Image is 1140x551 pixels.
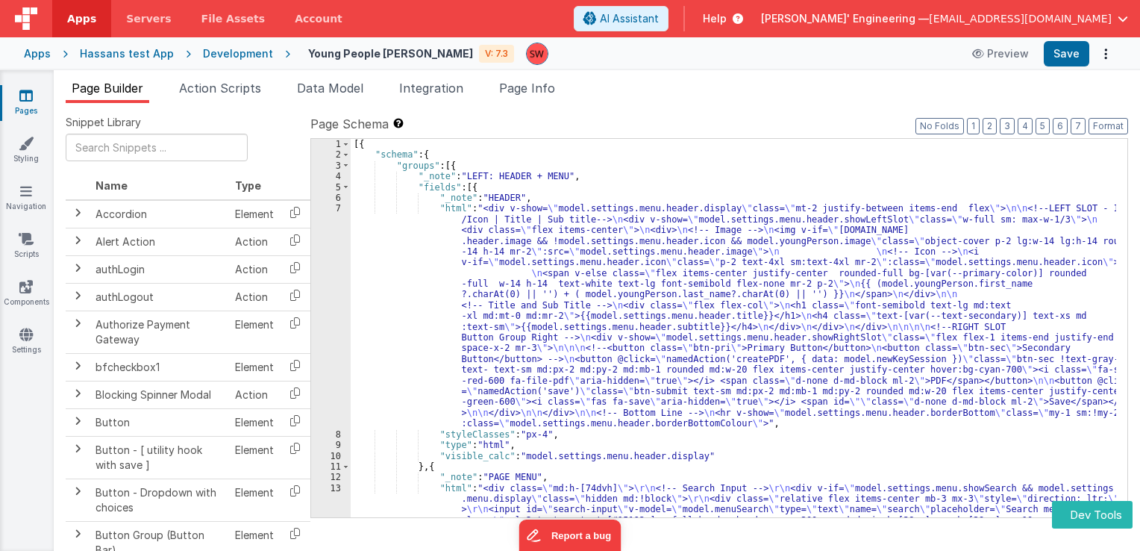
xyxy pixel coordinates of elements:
button: Save [1044,41,1089,66]
div: 7 [311,203,351,429]
td: Button - [ utility hook with save ] [90,436,229,479]
td: Button [90,408,229,436]
button: AI Assistant [574,6,668,31]
div: 12 [311,472,351,482]
div: 2 [311,149,351,160]
span: Page Info [499,81,555,96]
button: 6 [1053,118,1068,134]
td: authLogin [90,255,229,283]
button: No Folds [915,118,964,134]
td: authLogout [90,283,229,311]
button: 1 [967,118,980,134]
td: Action [229,283,280,311]
td: Blocking Spinner Modal [90,381,229,408]
span: File Assets [201,11,266,26]
td: Element [229,436,280,479]
button: 2 [983,118,997,134]
span: Snippet Library [66,115,141,130]
td: Alert Action [90,228,229,255]
div: 1 [311,139,351,149]
div: Development [203,46,273,61]
td: Element [229,200,280,228]
td: Action [229,381,280,408]
button: Format [1089,118,1128,134]
div: Hassans test App [80,46,174,61]
button: Preview [963,42,1038,66]
div: 6 [311,193,351,203]
span: Action Scripts [179,81,261,96]
span: Type [235,179,261,192]
div: 8 [311,429,351,440]
span: AI Assistant [600,11,659,26]
span: Integration [399,81,463,96]
span: Name [95,179,128,192]
button: Options [1095,43,1116,64]
span: Apps [67,11,96,26]
div: 10 [311,451,351,461]
span: Page Schema [310,115,389,133]
div: 3 [311,161,351,171]
div: 4 [311,171,351,181]
span: Data Model [297,81,363,96]
span: Servers [126,11,171,26]
td: Action [229,228,280,255]
div: Apps [24,46,51,61]
div: 5 [311,182,351,193]
div: 9 [311,440,351,450]
td: Element [229,311,280,353]
div: V: 7.3 [479,45,514,63]
td: Accordion [90,200,229,228]
input: Search Snippets ... [66,134,248,161]
td: Element [229,353,280,381]
span: [EMAIL_ADDRESS][DOMAIN_NAME] [929,11,1112,26]
td: Action [229,255,280,283]
button: 4 [1018,118,1033,134]
button: Dev Tools [1052,501,1133,529]
iframe: Marker.io feedback button [519,520,621,551]
td: Element [229,408,280,436]
button: 3 [1000,118,1015,134]
td: bfcheckbox1 [90,353,229,381]
span: Page Builder [72,81,143,96]
td: Element [229,479,280,521]
span: Help [703,11,727,26]
img: d5d5e22eeaee244ecab42caaf22dbd7e [527,43,548,64]
div: 11 [311,461,351,472]
span: [PERSON_NAME]' Engineering — [761,11,929,26]
button: [PERSON_NAME]' Engineering — [EMAIL_ADDRESS][DOMAIN_NAME] [761,11,1128,26]
td: Authorize Payment Gateway [90,311,229,353]
button: 7 [1071,118,1086,134]
button: 5 [1036,118,1050,134]
td: Button - Dropdown with choices [90,479,229,521]
h4: Young People [PERSON_NAME] [308,48,473,59]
